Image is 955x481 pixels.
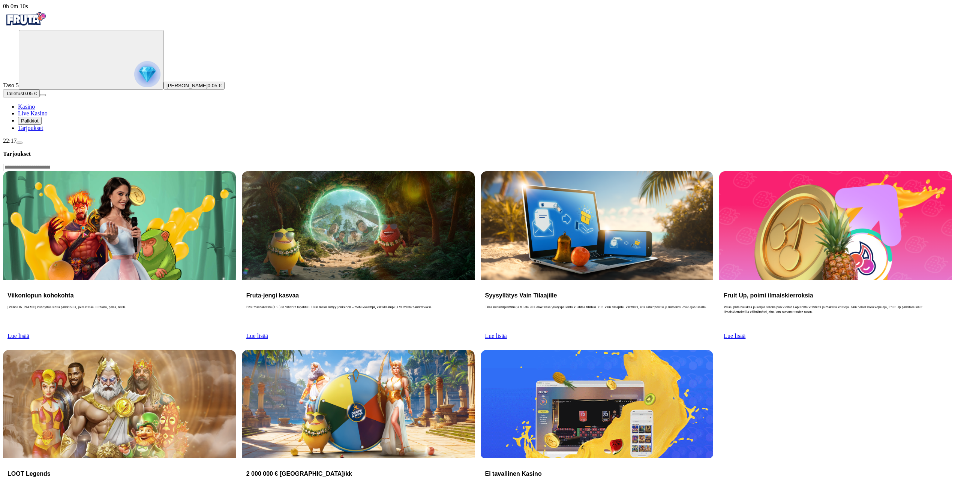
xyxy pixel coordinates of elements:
[19,30,163,90] button: reward progress
[3,23,48,30] a: Fruta
[166,83,208,88] span: [PERSON_NAME]
[18,103,35,110] a: diamond iconKasino
[3,82,19,88] span: Taso 5
[481,350,714,459] img: Ei tavallinen Kasino
[246,305,470,329] p: Ensi maanantaina (1.9.) se vihdoin tapahtuu. Uusi maku liittyy joukkoon – mehukkaampi, värikkäämp...
[724,305,948,329] p: Pelaa, pidä hauskaa ja korjaa satona palkkioita! Loputonta viihdettä ja makeita voittoja. Kun pel...
[485,470,709,477] h3: Ei tavallinen Kasino
[40,94,46,96] button: menu
[16,142,22,144] button: menu
[485,305,709,329] p: Tilaa uutiskirjeemme ja talleta 20 € elokuussa yllätyspalkinto kilahtaa tilillesi 3.9.! Vain tila...
[481,171,714,280] img: Syysyllätys Vain Tilaajille
[3,137,16,144] span: 22:17
[719,171,952,280] img: Fruit Up, poimi ilmaiskierroksia
[246,292,470,299] h3: Fruta-jengi kasvaa
[7,470,231,477] h3: LOOT Legends
[18,110,48,117] a: poker-chip iconLive Kasino
[7,292,231,299] h3: Viikonlopun kohokohta
[3,3,28,9] span: user session time
[6,91,23,96] span: Talletus
[7,333,29,339] a: Lue lisää
[3,10,952,131] nav: Primary
[18,110,48,117] span: Live Kasino
[3,350,236,459] img: LOOT Legends
[485,292,709,299] h3: Syysyllätys Vain Tilaajille
[134,61,160,87] img: reward progress
[3,90,40,97] button: Talletusplus icon0.05 €
[21,118,39,124] span: Palkkiot
[242,171,475,280] img: Fruta-jengi kasvaa
[163,82,225,90] button: [PERSON_NAME]0.05 €
[18,103,35,110] span: Kasino
[3,164,56,171] input: Search
[724,333,745,339] a: Lue lisää
[208,83,222,88] span: 0.05 €
[7,305,231,329] p: [PERSON_NAME] viihdyttää sinua palkkioilla, joita riittää. Lunasta, pelaa, nauti.
[23,91,37,96] span: 0.05 €
[3,171,236,280] img: Viikonlopun kohokohta
[485,333,507,339] a: Lue lisää
[18,125,43,131] a: gift-inverted iconTarjoukset
[246,470,470,477] h3: 2 000 000 € [GEOGRAPHIC_DATA]/kk
[18,117,42,125] button: reward iconPalkkiot
[3,10,48,28] img: Fruta
[18,125,43,131] span: Tarjoukset
[3,150,952,157] h3: Tarjoukset
[246,333,268,339] a: Lue lisää
[242,350,475,459] img: 2 000 000 € Palkintopotti/kk
[724,292,948,299] h3: Fruit Up, poimi ilmaiskierroksia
